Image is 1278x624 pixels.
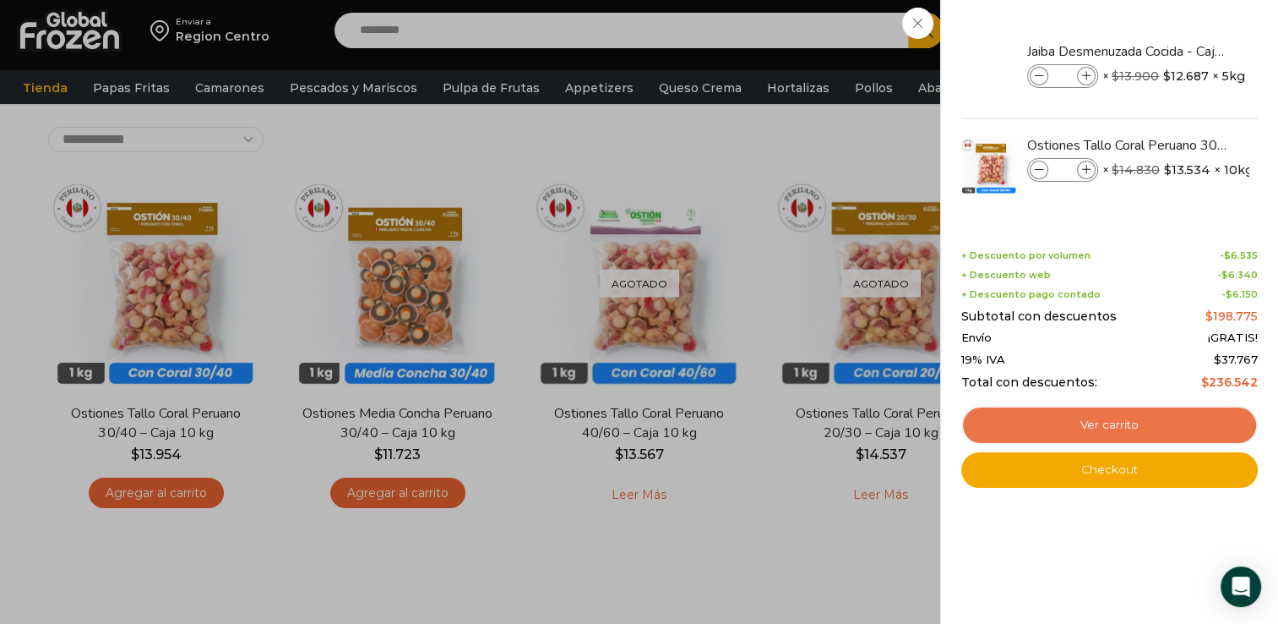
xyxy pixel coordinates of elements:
span: + Descuento web [961,270,1051,281]
span: $ [1163,68,1171,85]
a: Ver carrito [961,406,1258,445]
bdi: 12.687 [1163,68,1209,85]
span: + Descuento por volumen [961,250,1090,261]
bdi: 6.535 [1224,249,1258,261]
span: $ [1224,249,1231,261]
span: $ [1214,353,1221,366]
span: $ [1201,375,1209,390]
input: Product quantity [1050,161,1075,179]
bdi: 198.775 [1205,309,1258,324]
span: + Descuento pago contado [961,289,1101,300]
span: ¡GRATIS! [1208,331,1258,345]
a: Checkout [961,452,1258,488]
span: 19% IVA [961,353,1005,367]
span: Subtotal con descuentos [961,309,1117,324]
span: × × 10kg [1102,158,1254,182]
bdi: 236.542 [1201,375,1258,390]
a: Ostiones Tallo Coral Peruano 30/40 - Caja 10 kg [1027,136,1228,155]
span: $ [1112,68,1119,84]
bdi: 14.830 [1112,162,1160,178]
span: $ [1164,161,1172,178]
span: - [1221,289,1258,300]
input: Product quantity [1050,67,1075,85]
bdi: 6.340 [1221,269,1258,281]
div: Open Intercom Messenger [1221,567,1261,607]
bdi: 13.534 [1164,161,1210,178]
span: Envío [961,331,992,345]
span: 37.767 [1214,353,1258,366]
span: × × 5kg [1102,64,1245,88]
a: Jaiba Desmenuzada Cocida - Caja 5 kg [1027,42,1228,61]
span: - [1220,250,1258,261]
span: - [1217,270,1258,281]
bdi: 13.900 [1112,68,1159,84]
span: $ [1205,309,1213,324]
span: $ [1221,269,1228,281]
bdi: 6.150 [1226,288,1258,300]
span: $ [1226,288,1232,300]
span: Total con descuentos: [961,375,1097,390]
span: $ [1112,162,1119,178]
